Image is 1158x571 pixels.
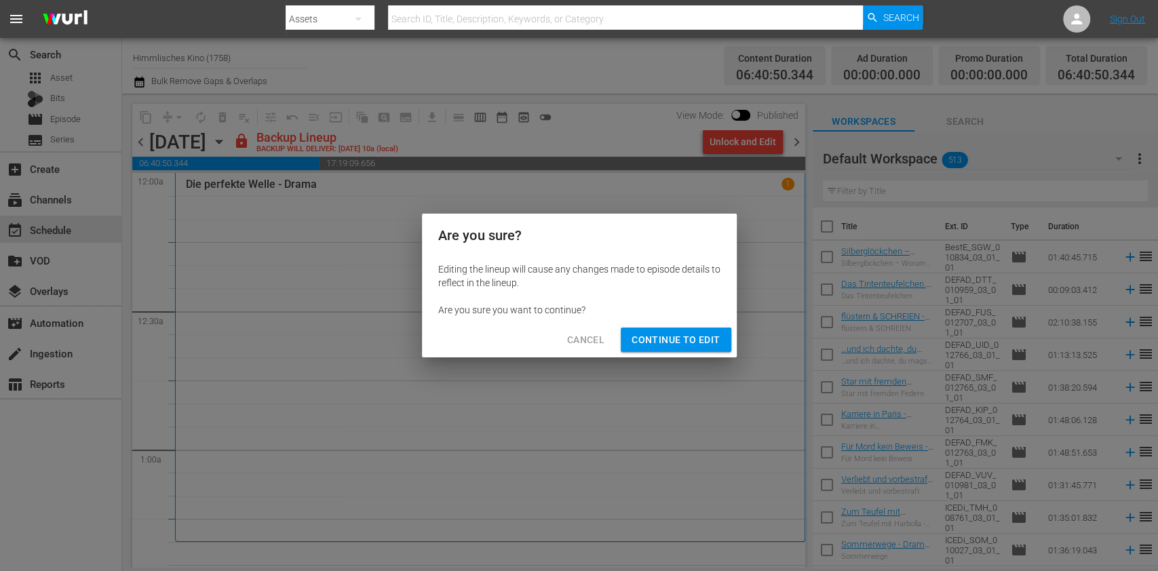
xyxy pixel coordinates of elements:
[438,262,720,290] div: Editing the lineup will cause any changes made to episode details to reflect in the lineup.
[632,332,720,349] span: Continue to Edit
[883,5,919,30] span: Search
[438,303,720,317] div: Are you sure you want to continue?
[8,11,24,27] span: menu
[438,224,720,246] h2: Are you sure?
[556,328,615,353] button: Cancel
[33,3,98,35] img: ans4CAIJ8jUAAAAAAAAAAAAAAAAAAAAAAAAgQb4GAAAAAAAAAAAAAAAAAAAAAAAAJMjXAAAAAAAAAAAAAAAAAAAAAAAAgAT5G...
[1110,14,1145,24] a: Sign Out
[621,328,731,353] button: Continue to Edit
[567,332,604,349] span: Cancel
